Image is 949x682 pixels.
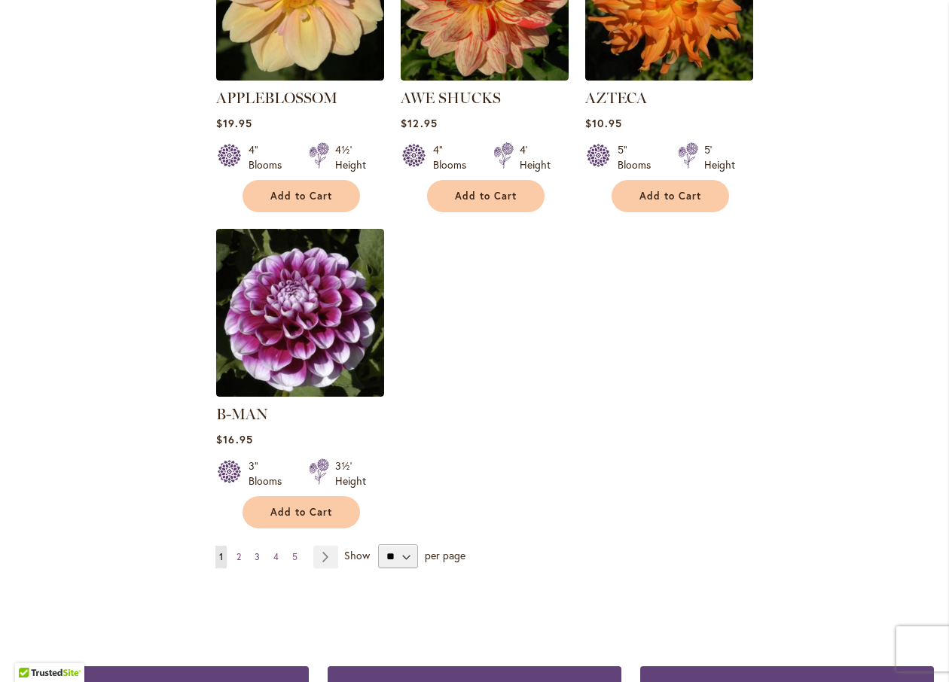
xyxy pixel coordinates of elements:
[255,551,260,562] span: 3
[292,551,298,562] span: 5
[216,89,337,107] a: APPLEBLOSSOM
[216,432,252,446] span: $16.95
[612,180,729,212] button: Add to Cart
[270,190,332,202] span: Add to Cart
[639,190,701,202] span: Add to Cart
[401,116,437,130] span: $12.95
[233,546,245,568] a: 2
[427,180,545,212] button: Add to Cart
[11,629,53,671] iframe: Launch Accessibility Center
[219,551,223,562] span: 1
[251,546,264,568] a: 3
[520,142,551,172] div: 4' Height
[270,546,282,568] a: 4
[216,229,384,397] img: B-MAN
[344,548,370,562] span: Show
[335,458,366,489] div: 3½' Height
[216,385,384,400] a: B-MAN
[249,142,291,172] div: 4" Blooms
[216,116,252,130] span: $19.95
[585,89,647,107] a: AZTECA
[273,551,279,562] span: 4
[425,548,465,562] span: per page
[401,69,569,84] a: AWE SHUCKS
[585,116,621,130] span: $10.95
[249,458,291,489] div: 3" Blooms
[704,142,735,172] div: 5' Height
[585,69,753,84] a: AZTECA
[236,551,241,562] span: 2
[433,142,475,172] div: 4" Blooms
[401,89,501,107] a: AWE SHUCKS
[243,180,360,212] button: Add to Cart
[335,142,366,172] div: 4½' Height
[270,506,332,519] span: Add to Cart
[243,496,360,528] button: Add to Cart
[455,190,517,202] span: Add to Cart
[618,142,660,172] div: 5" Blooms
[216,69,384,84] a: APPLEBLOSSOM
[288,546,301,568] a: 5
[216,405,268,423] a: B-MAN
